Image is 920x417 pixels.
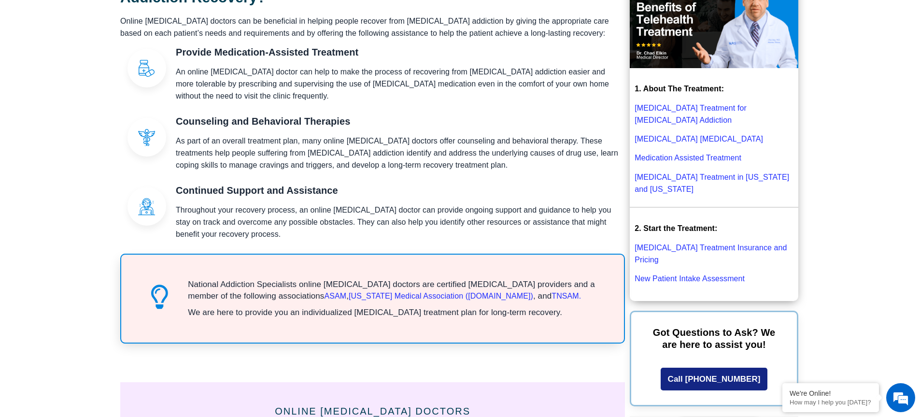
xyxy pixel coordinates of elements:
p: We are here to provide you an individualized [MEDICAL_DATA] treatment plan for long-term recovery. [188,307,605,318]
div: We're Online! [790,389,872,397]
a: ASAM [324,292,346,300]
strong: 2. Start the Treatment: [635,224,717,232]
a: Continued Support and Assistance Throughout your recovery process, an online [MEDICAL_DATA] docto... [120,185,625,254]
a: Counseling and Behavioral Therapies As part of an overall treatment plan, many online [MEDICAL_DA... [120,115,625,185]
p: How may I help you today? [790,399,872,406]
p: Got Questions to Ask? We are here to assist you! [646,327,782,351]
a: [US_STATE] Medical Association ([DOMAIN_NAME]) [349,292,533,300]
p: Online [MEDICAL_DATA] doctors can be beneficial in helping people recover from [MEDICAL_DATA] add... [120,15,615,39]
span: We're online! [56,122,133,219]
p: An online [MEDICAL_DATA] doctor can help to make the process of recovering from [MEDICAL_DATA] ad... [176,66,625,102]
h3: Continued Support and Assistance [176,185,625,196]
a: [MEDICAL_DATA] Treatment for [MEDICAL_DATA] Addiction [635,104,747,124]
p: Online [MEDICAL_DATA] doctors [120,406,625,416]
a: [MEDICAL_DATA] Treatment in [US_STATE] and [US_STATE] [635,173,789,193]
a: [MEDICAL_DATA] [MEDICAL_DATA] [635,135,763,143]
a: Call [PHONE_NUMBER] [661,368,768,390]
div: Navigation go back [11,50,25,64]
span: Call [PHONE_NUMBER] [668,375,761,383]
p: Throughout your recovery process, an online [MEDICAL_DATA] doctor can provide ongoing support and... [176,204,625,240]
div: Minimize live chat window [158,5,182,28]
textarea: Type your message and hit 'Enter' [5,264,184,298]
a: Provide Medication-Assisted Treatment An online [MEDICAL_DATA] doctor can help to make the proces... [120,46,625,115]
p: As part of an overall treatment plan, many online [MEDICAL_DATA] doctors offer counseling and beh... [176,135,625,171]
a: New Patient Intake Assessment [635,274,745,283]
p: National Addiction Specialists online [MEDICAL_DATA] doctors are certified [MEDICAL_DATA] provide... [188,279,605,302]
a: Medication Assisted Treatment [635,154,741,162]
h3: Provide Medication-Assisted Treatment [176,46,625,58]
h3: Counseling and Behavioral Therapies [176,115,625,127]
a: [MEDICAL_DATA] Treatment Insurance and Pricing [635,244,787,264]
a: TNSAM. [552,292,581,300]
strong: 1. About The Treatment: [635,85,724,93]
div: Chat with us now [65,51,177,63]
